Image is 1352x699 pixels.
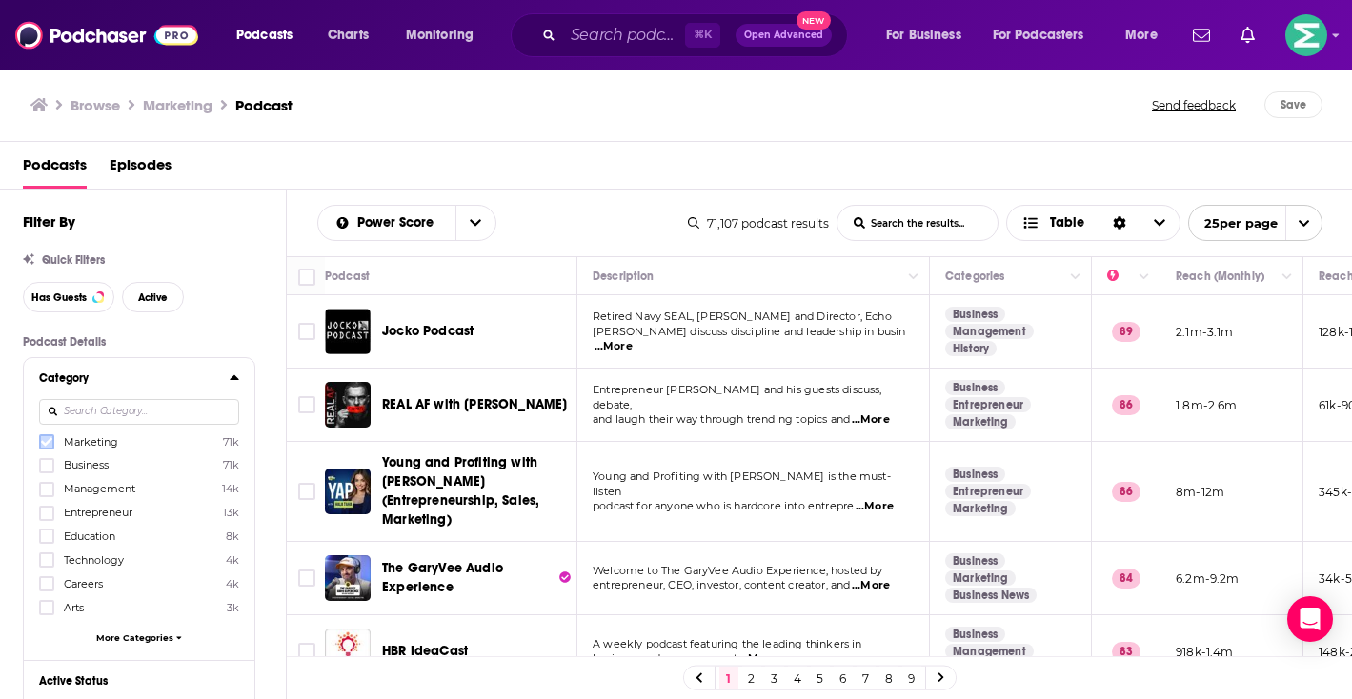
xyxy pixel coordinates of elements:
[298,396,315,413] span: Toggle select row
[138,292,168,303] span: Active
[382,453,571,529] a: Young and Profiting with [PERSON_NAME] (Entrepreneurship, Sales, Marketing)
[42,253,105,267] span: Quick Filters
[325,629,371,674] img: HBR IdeaCast
[382,323,474,339] span: Jocko Podcast
[1176,265,1264,288] div: Reach (Monthly)
[852,578,890,593] span: ...More
[23,335,255,349] p: Podcast Details
[593,578,850,591] span: entrepreneur, CEO, investor, content creator, and
[235,96,293,114] h3: Podcast
[593,383,882,411] span: Entrepreneur [PERSON_NAME] and his guests discuss, debate,
[64,458,109,471] span: Business
[945,501,1016,516] a: Marketing
[993,22,1084,49] span: For Podcasters
[64,601,84,614] span: Arts
[1285,14,1327,56] button: Show profile menu
[945,380,1005,395] a: Business
[1189,209,1278,238] span: 25 per page
[945,627,1005,642] a: Business
[886,22,961,49] span: For Business
[1276,266,1299,289] button: Column Actions
[563,20,685,50] input: Search podcasts, credits, & more...
[382,643,468,659] span: HBR IdeaCast
[406,22,474,49] span: Monitoring
[945,570,1016,586] a: Marketing
[298,483,315,500] span: Toggle select row
[325,309,371,354] a: Jocko Podcast
[685,23,720,48] span: ⌘ K
[1285,14,1327,56] span: Logged in as LKassela
[222,482,239,495] span: 14k
[223,506,239,519] span: 13k
[945,467,1005,482] a: Business
[945,397,1031,412] a: Entrepreneur
[382,454,539,528] span: Young and Profiting with [PERSON_NAME] (Entrepreneurship, Sales, Marketing)
[455,206,495,240] button: open menu
[593,564,883,577] span: Welcome to The GaryVee Audio Experience, hosted by
[325,265,370,288] div: Podcast
[71,96,120,114] a: Browse
[110,150,172,189] a: Episodes
[325,382,371,428] img: REAL AF with Andy Frisella
[1176,570,1240,587] p: 6.2m-9.2m
[298,569,315,587] span: Toggle select row
[357,216,440,230] span: Power Score
[325,469,371,514] img: Young and Profiting with Hala Taha (Entrepreneurship, Sales, Marketing)
[226,529,239,543] span: 8k
[23,212,75,230] h2: Filter By
[39,632,239,643] button: More Categories
[834,667,853,689] a: 6
[980,20,1112,50] button: open menu
[873,20,985,50] button: open menu
[797,11,831,30] span: New
[64,553,124,567] span: Technology
[1264,91,1322,118] button: Save
[223,458,239,471] span: 71k
[852,412,890,428] span: ...More
[23,150,87,189] span: Podcasts
[1064,266,1087,289] button: Column Actions
[328,22,369,49] span: Charts
[593,637,862,650] span: A weekly podcast featuring the leading thinkers in
[325,555,371,601] img: The GaryVee Audio Experience
[382,560,503,595] span: The GaryVee Audio Experience
[1112,322,1140,341] p: 89
[742,667,761,689] a: 2
[39,669,239,692] button: Active Status
[529,13,866,57] div: Search podcasts, credits, & more...
[595,339,633,354] span: ...More
[945,307,1005,322] a: Business
[593,651,737,665] span: business and management
[226,577,239,590] span: 4k
[736,24,832,47] button: Open AdvancedNew
[1112,20,1181,50] button: open menu
[688,216,829,230] div: 71,107 podcast results
[298,323,315,340] span: Toggle select row
[1112,569,1140,588] p: 84
[382,322,474,341] a: Jocko Podcast
[1176,484,1224,500] p: 8m-12m
[856,499,894,514] span: ...More
[393,20,498,50] button: open menu
[226,553,239,567] span: 4k
[315,20,380,50] a: Charts
[1006,205,1180,241] button: Choose View
[765,667,784,689] a: 3
[1176,644,1234,660] p: 918k-1.4m
[1133,266,1156,289] button: Column Actions
[318,216,455,230] button: open menu
[1146,91,1241,118] button: Send feedback
[945,414,1016,429] a: Marketing
[382,395,567,414] a: REAL AF with [PERSON_NAME]
[39,674,227,688] div: Active Status
[15,17,198,53] a: Podchaser - Follow, Share and Rate Podcasts
[1185,19,1218,51] a: Show notifications dropdown
[1112,395,1140,414] p: 86
[64,506,132,519] span: Entrepreneur
[719,667,738,689] a: 1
